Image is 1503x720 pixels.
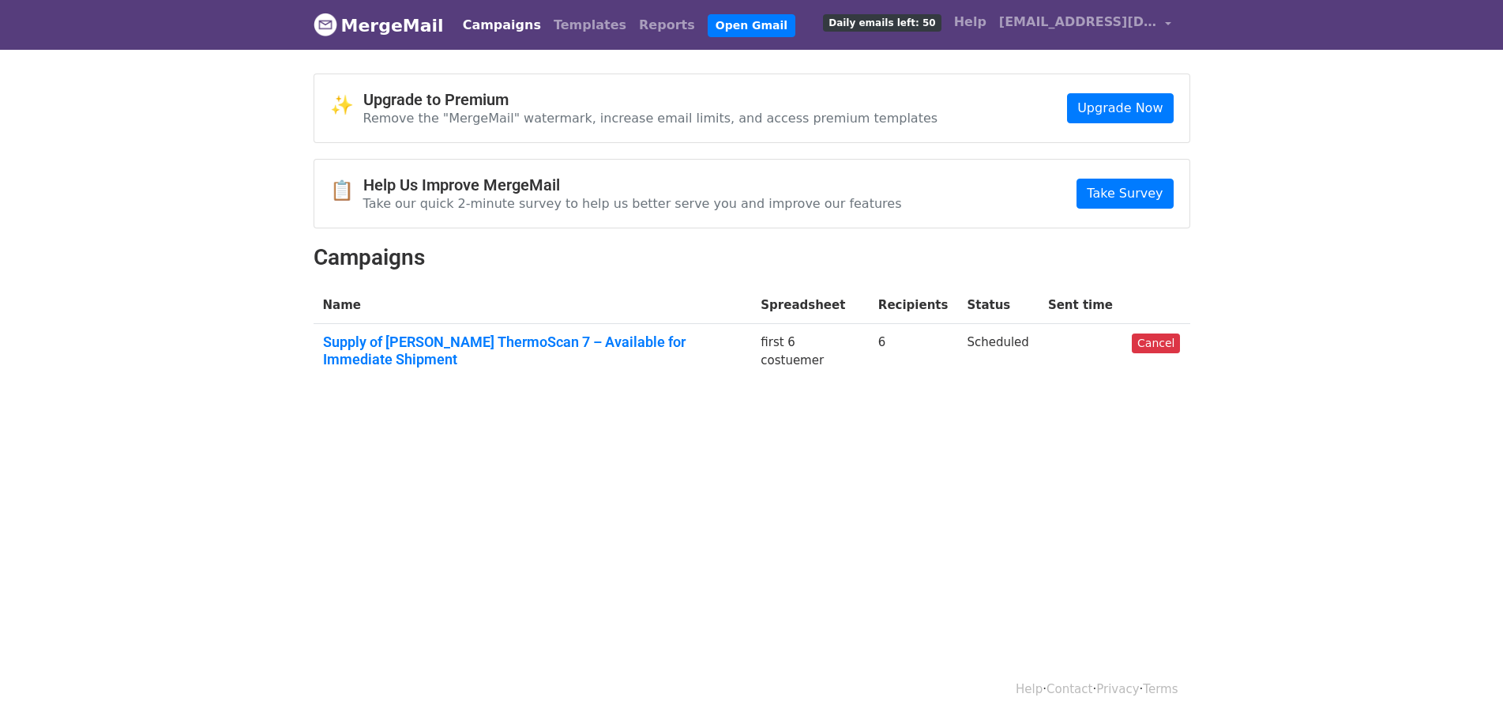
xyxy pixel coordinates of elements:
a: [EMAIL_ADDRESS][DOMAIN_NAME] [993,6,1178,43]
a: Reports [633,9,701,41]
h2: Campaigns [314,244,1190,271]
a: Contact [1046,682,1092,696]
a: Templates [547,9,633,41]
p: Take our quick 2-minute survey to help us better serve you and improve our features [363,195,902,212]
td: Scheduled [957,324,1038,384]
a: Help [1016,682,1043,696]
a: Help [948,6,993,38]
a: Upgrade Now [1067,93,1173,123]
span: ✨ [330,94,363,117]
p: Remove the "MergeMail" watermark, increase email limits, and access premium templates [363,110,938,126]
a: Take Survey [1077,179,1173,209]
a: Privacy [1096,682,1139,696]
th: Status [957,287,1038,324]
a: Cancel [1132,334,1180,353]
img: MergeMail logo [314,13,337,36]
span: [EMAIL_ADDRESS][DOMAIN_NAME] [999,13,1157,32]
a: MergeMail [314,9,444,42]
td: first 6 costuemer [751,324,869,384]
th: Sent time [1039,287,1122,324]
span: Daily emails left: 50 [823,14,941,32]
a: Terms [1143,682,1178,696]
td: 6 [869,324,958,384]
a: Campaigns [457,9,547,41]
span: 📋 [330,179,363,202]
a: Daily emails left: 50 [817,6,947,38]
a: Supply of [PERSON_NAME] ThermoScan 7 – Available for Immediate Shipment [323,334,742,368]
h4: Help Us Improve MergeMail [363,175,902,194]
h4: Upgrade to Premium [363,90,938,109]
a: Open Gmail [708,14,795,37]
th: Recipients [869,287,958,324]
th: Name [314,287,752,324]
th: Spreadsheet [751,287,869,324]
